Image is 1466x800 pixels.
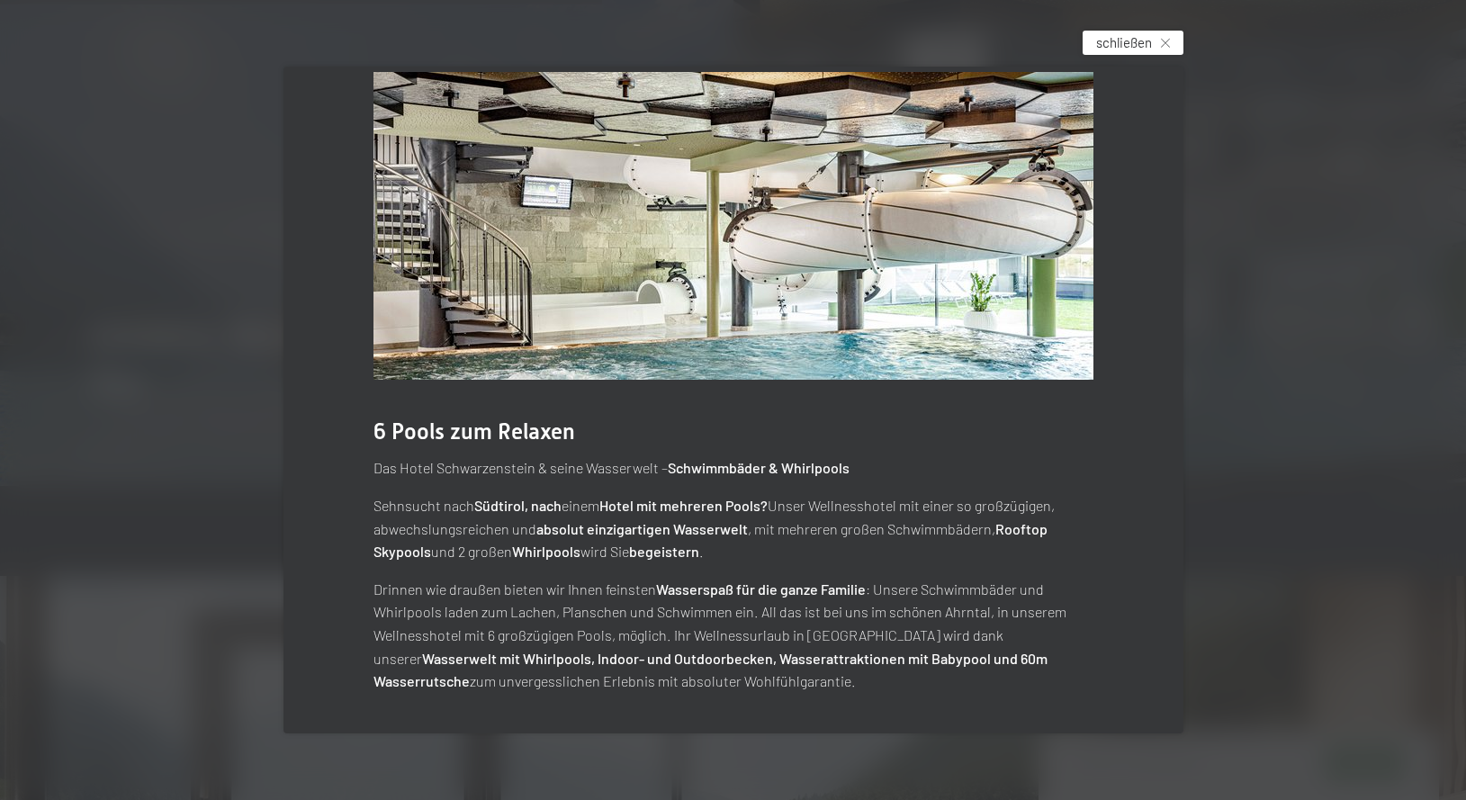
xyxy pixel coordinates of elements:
p: Das Hotel Schwarzenstein & seine Wasserwelt – [373,456,1093,480]
span: 6 Pools zum Relaxen [373,418,575,445]
strong: Südtirol, nach [474,497,562,514]
strong: Schwimmbäder & Whirlpools [668,459,850,476]
strong: Whirlpools [512,543,580,560]
strong: begeistern [629,543,699,560]
strong: absolut einzigartigen Wasserwelt [536,520,748,537]
img: Urlaub - Schwimmbad - Sprudelbänke - Babybecken uvw. [373,72,1093,380]
span: schließen [1096,33,1152,52]
strong: Hotel mit mehreren Pools? [599,497,768,514]
p: Sehnsucht nach einem Unser Wellnesshotel mit einer so großzügigen, abwechslungsreichen und , mit ... [373,494,1093,563]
